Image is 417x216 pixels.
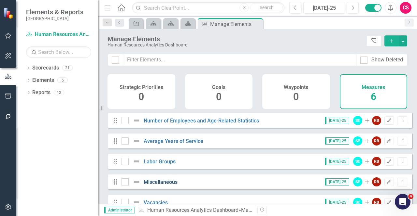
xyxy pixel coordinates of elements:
iframe: Intercom live chat [395,194,410,210]
div: RB [372,177,381,186]
span: [DATE]-25 [325,117,349,124]
a: Number of Employees and Age-Related Statistics [144,118,259,124]
a: Average Years of Service [144,138,203,144]
div: SE [353,116,362,125]
img: Not Defined [133,137,140,145]
img: ClearPoint Strategy [3,7,15,19]
div: Manage Elements [108,35,363,43]
span: [DATE]-25 [325,178,349,185]
div: SE [353,198,362,207]
small: [GEOGRAPHIC_DATA] [26,16,83,21]
span: Elements & Reports [26,8,83,16]
a: Human Resources Analytics Dashboard [147,207,238,213]
span: [DATE]-25 [325,199,349,206]
div: 12 [54,90,64,95]
input: Search Below... [26,46,91,58]
a: Vacancies [144,199,168,206]
a: Human Resources Analytics Dashboard [26,31,91,38]
h4: Goals [212,84,225,90]
a: Scorecards [32,64,59,72]
button: [DATE]-25 [303,2,345,14]
div: SE [353,157,362,166]
a: Miscellaneous [144,179,178,185]
span: 0 [216,91,222,102]
img: Not Defined [133,117,140,124]
span: [DATE]-25 [325,137,349,145]
span: 6 [371,91,376,102]
div: RB [372,136,381,146]
div: RB [372,157,381,166]
span: Search [260,5,274,10]
h4: Measures [362,84,385,90]
div: [DATE]-25 [306,4,343,12]
button: CS [400,2,411,14]
span: [DATE]-25 [325,158,349,165]
div: RB [372,198,381,207]
img: Not Defined [133,178,140,186]
input: Search ClearPoint... [132,2,284,14]
button: Search [250,3,283,12]
div: SE [353,177,362,186]
a: Labor Groups [144,159,176,165]
div: Human Resources Analytics Dashboard [108,43,363,47]
div: 6 [57,78,68,83]
span: 0 [293,91,299,102]
img: Not Defined [133,158,140,165]
div: RB [372,116,381,125]
img: Not Defined [133,198,140,206]
div: Manage Elements [210,20,261,28]
input: Filter Elements... [123,54,356,66]
span: Administrator [104,207,135,213]
h4: Waypoints [284,84,308,90]
div: SE [353,136,362,146]
div: Show Deleted [371,56,403,64]
div: 21 [62,65,73,71]
h4: Strategic Priorities [120,84,163,90]
a: Elements [32,77,54,84]
a: Reports [32,89,50,96]
span: 4 [408,194,413,199]
span: 0 [138,91,144,102]
div: » Manage Measures [138,207,252,214]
